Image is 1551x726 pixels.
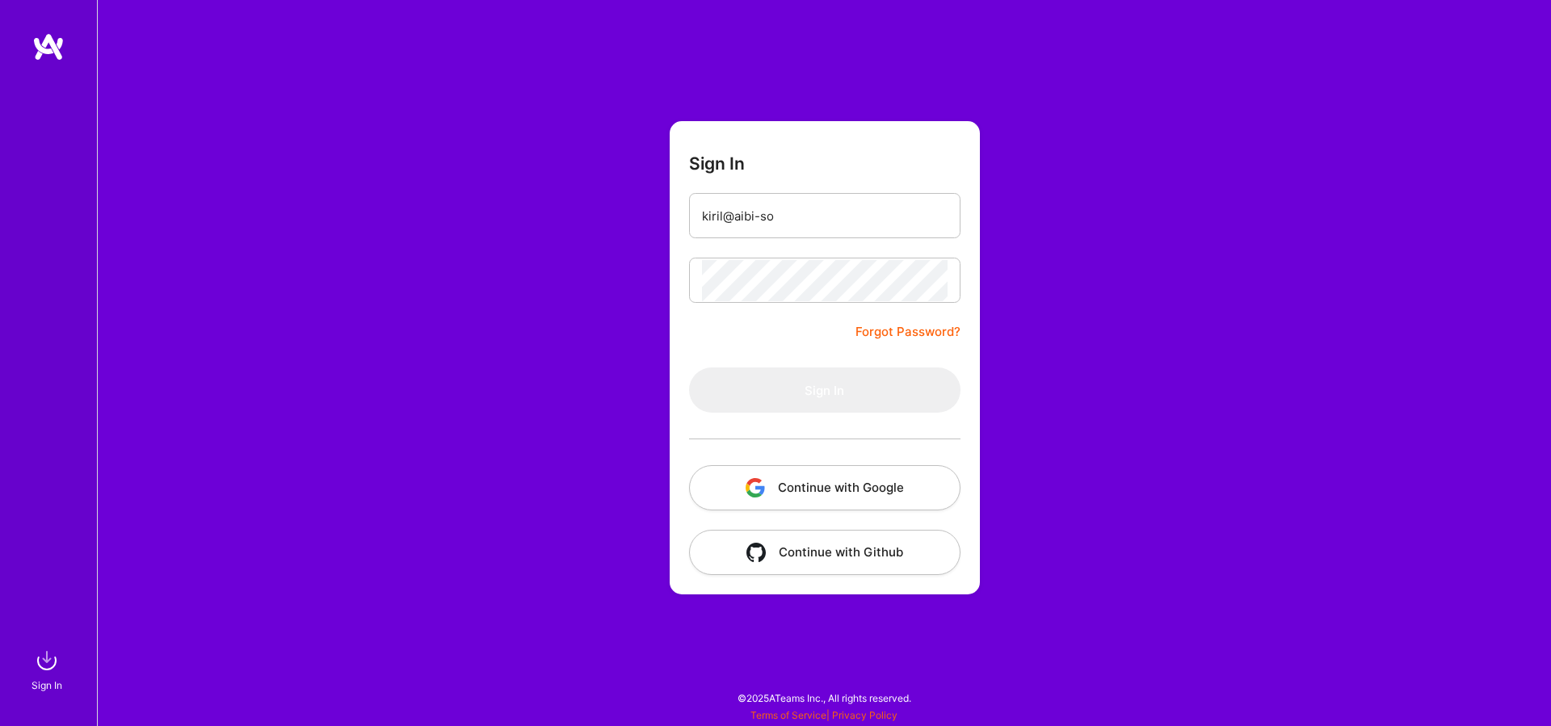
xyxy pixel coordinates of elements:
[32,677,62,694] div: Sign In
[689,465,960,510] button: Continue with Google
[855,322,960,342] a: Forgot Password?
[750,709,897,721] span: |
[832,709,897,721] a: Privacy Policy
[689,530,960,575] button: Continue with Github
[34,644,63,694] a: sign inSign In
[750,709,826,721] a: Terms of Service
[31,644,63,677] img: sign in
[32,32,65,61] img: logo
[689,367,960,413] button: Sign In
[97,678,1551,718] div: © 2025 ATeams Inc., All rights reserved.
[689,153,745,174] h3: Sign In
[746,478,765,497] img: icon
[702,195,948,237] input: Email...
[746,543,766,562] img: icon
